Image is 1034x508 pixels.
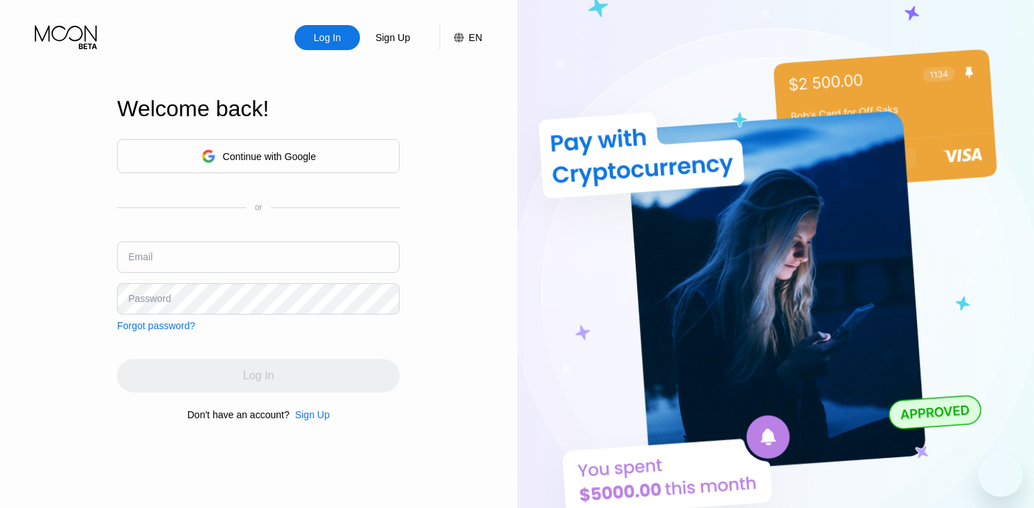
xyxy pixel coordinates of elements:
[290,409,330,420] div: Sign Up
[313,31,343,45] div: Log In
[469,32,482,43] div: EN
[128,251,152,262] div: Email
[117,96,400,122] div: Welcome back!
[117,320,195,331] div: Forgot password?
[187,409,290,420] div: Don't have an account?
[439,25,482,50] div: EN
[978,452,1023,497] iframe: Button to launch messaging window
[295,25,360,50] div: Log In
[255,203,263,212] div: or
[374,31,412,45] div: Sign Up
[223,151,316,162] div: Continue with Google
[295,409,330,420] div: Sign Up
[128,293,171,304] div: Password
[117,139,400,173] div: Continue with Google
[360,25,425,50] div: Sign Up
